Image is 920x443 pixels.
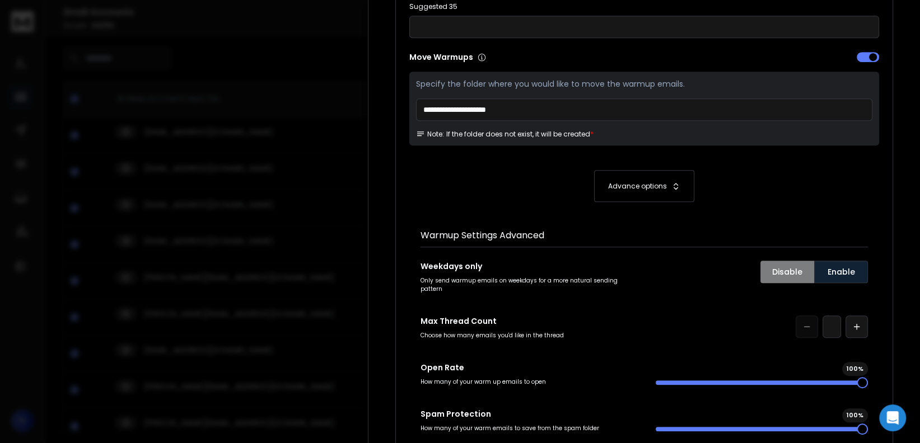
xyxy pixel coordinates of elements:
[446,130,590,139] p: If the folder does not exist, it will be created
[421,378,633,386] p: How many of your warm up emails to open
[421,261,633,272] p: Weekdays only
[416,78,872,89] p: Specify the folder where you would like to move the warmup emails.
[421,276,633,293] p: Only send warmup emails on weekdays for a more natural sending pattern
[842,408,868,422] div: 100 %
[421,170,868,202] button: Advance options
[421,424,633,432] p: How many of your warm emails to save from the spam folder
[608,182,667,191] p: Advance options
[409,51,641,63] p: Move Warmups
[814,261,868,283] button: Enable
[879,404,906,431] div: Open Intercom Messenger
[416,130,444,139] span: Note:
[842,362,868,376] div: 100 %
[421,229,868,242] h1: Warmup Settings Advanced
[421,315,633,327] p: Max Thread Count
[421,362,633,373] p: Open Rate
[409,2,879,11] p: Suggested 35
[421,331,633,340] p: Choose how many emails you'd like in the thread
[421,408,633,420] p: Spam Protection
[760,261,814,283] button: Disable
